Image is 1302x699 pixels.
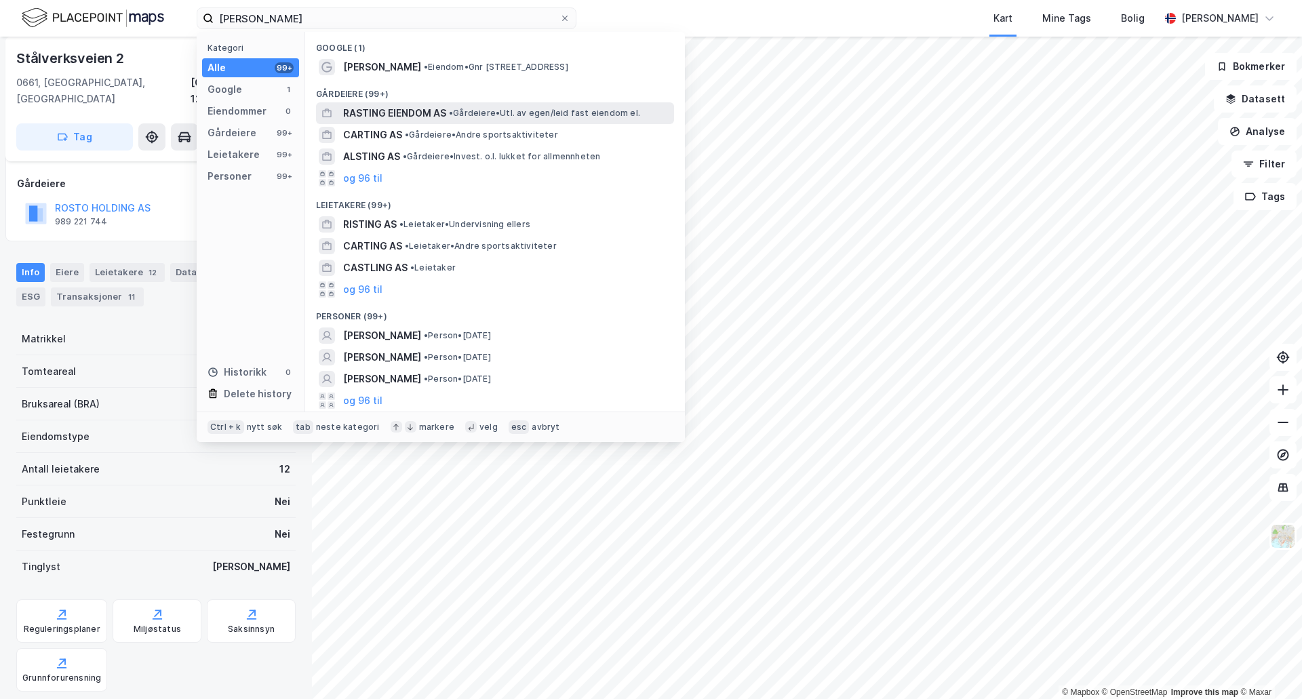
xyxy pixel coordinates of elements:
[419,422,454,433] div: markere
[134,624,181,635] div: Miljøstatus
[16,47,127,69] div: Stålverksveien 2
[343,281,382,298] button: og 96 til
[343,170,382,186] button: og 96 til
[405,241,557,252] span: Leietaker • Andre sportsaktiviteter
[208,81,242,98] div: Google
[449,108,453,118] span: •
[343,238,402,254] span: CARTING AS
[208,420,244,434] div: Ctrl + k
[228,624,275,635] div: Saksinnsyn
[208,60,226,76] div: Alle
[283,84,294,95] div: 1
[343,393,382,409] button: og 96 til
[410,262,414,273] span: •
[410,262,456,273] span: Leietaker
[208,43,299,53] div: Kategori
[405,241,409,251] span: •
[17,176,295,192] div: Gårdeiere
[479,422,498,433] div: velg
[50,263,84,282] div: Eiere
[343,59,421,75] span: [PERSON_NAME]
[16,263,45,282] div: Info
[208,103,267,119] div: Eiendommer
[283,367,294,378] div: 0
[22,396,100,412] div: Bruksareal (BRA)
[22,673,101,683] div: Grunnforurensning
[22,428,90,445] div: Eiendomstype
[993,10,1012,26] div: Kart
[509,420,530,434] div: esc
[16,123,133,151] button: Tag
[1205,53,1297,80] button: Bokmerker
[224,386,292,402] div: Delete history
[24,624,100,635] div: Reguleringsplaner
[424,62,428,72] span: •
[343,349,421,365] span: [PERSON_NAME]
[424,330,491,341] span: Person • [DATE]
[208,125,256,141] div: Gårdeiere
[275,526,290,542] div: Nei
[22,461,100,477] div: Antall leietakere
[275,62,294,73] div: 99+
[1234,634,1302,699] iframe: Chat Widget
[22,494,66,510] div: Punktleie
[283,106,294,117] div: 0
[1214,85,1297,113] button: Datasett
[208,146,260,163] div: Leietakere
[22,6,164,30] img: logo.f888ab2527a4732fd821a326f86c7f29.svg
[1121,10,1145,26] div: Bolig
[1234,634,1302,699] div: Kontrollprogram for chat
[532,422,559,433] div: avbryt
[275,171,294,182] div: 99+
[316,422,380,433] div: neste kategori
[16,75,191,107] div: 0661, [GEOGRAPHIC_DATA], [GEOGRAPHIC_DATA]
[1171,687,1238,697] a: Improve this map
[343,105,446,121] span: RASTING EIENDOM AS
[343,371,421,387] span: [PERSON_NAME]
[1181,10,1259,26] div: [PERSON_NAME]
[449,108,640,119] span: Gårdeiere • Utl. av egen/leid fast eiendom el.
[403,151,407,161] span: •
[22,559,60,575] div: Tinglyst
[22,526,75,542] div: Festegrunn
[1102,687,1168,697] a: OpenStreetMap
[424,330,428,340] span: •
[125,290,138,304] div: 11
[214,8,559,28] input: Søk på adresse, matrikkel, gårdeiere, leietakere eller personer
[208,168,252,184] div: Personer
[405,129,558,140] span: Gårdeiere • Andre sportsaktiviteter
[22,363,76,380] div: Tomteareal
[212,559,290,575] div: [PERSON_NAME]
[343,327,421,344] span: [PERSON_NAME]
[424,352,428,362] span: •
[305,300,685,325] div: Personer (99+)
[170,263,221,282] div: Datasett
[16,287,45,306] div: ESG
[1042,10,1091,26] div: Mine Tags
[405,129,409,140] span: •
[1218,118,1297,145] button: Analyse
[343,127,402,143] span: CARTING AS
[51,287,144,306] div: Transaksjoner
[1231,151,1297,178] button: Filter
[247,422,283,433] div: nytt søk
[424,352,491,363] span: Person • [DATE]
[343,216,397,233] span: RISTING AS
[275,494,290,510] div: Nei
[424,62,568,73] span: Eiendom • Gnr [STREET_ADDRESS]
[55,216,107,227] div: 989 221 744
[305,32,685,56] div: Google (1)
[424,374,491,384] span: Person • [DATE]
[343,148,400,165] span: ALSTING AS
[305,189,685,214] div: Leietakere (99+)
[279,461,290,477] div: 12
[1234,183,1297,210] button: Tags
[275,149,294,160] div: 99+
[424,374,428,384] span: •
[22,331,66,347] div: Matrikkel
[90,263,165,282] div: Leietakere
[399,219,403,229] span: •
[403,151,600,162] span: Gårdeiere • Invest. o.l. lukket for allmennheten
[293,420,313,434] div: tab
[1270,523,1296,549] img: Z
